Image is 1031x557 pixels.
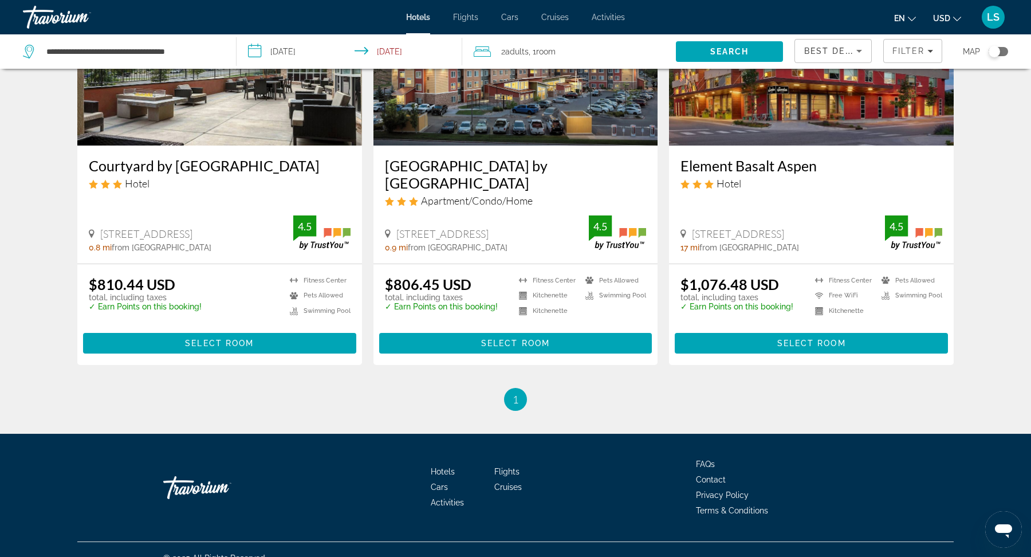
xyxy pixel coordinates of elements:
span: [STREET_ADDRESS] [396,227,489,240]
button: Travelers: 2 adults, 0 children [462,34,676,69]
a: FAQs [696,460,715,469]
button: Search [676,41,783,62]
span: [STREET_ADDRESS] [692,227,784,240]
li: Fitness Center [513,276,580,285]
span: from [GEOGRAPHIC_DATA] [699,243,799,252]
span: 17 mi [680,243,699,252]
img: TrustYou guest rating badge [293,215,351,249]
span: Best Deals [804,46,864,56]
p: ✓ Earn Points on this booking! [680,302,793,311]
a: Select Room [379,335,652,348]
div: 4.5 [589,219,612,233]
a: Flights [494,467,520,476]
a: Cruises [494,483,522,492]
input: Search hotel destination [45,43,219,60]
a: Travorium [23,2,137,32]
span: Select Room [185,339,254,348]
ins: $810.44 USD [89,276,175,293]
img: TrustYou guest rating badge [885,215,942,249]
span: Room [536,47,556,56]
li: Pets Allowed [284,291,351,301]
li: Swimming Pool [876,291,942,301]
span: 0.8 mi [89,243,112,252]
div: 3 star Hotel [680,177,942,190]
span: [STREET_ADDRESS] [100,227,192,240]
a: Activities [592,13,625,22]
span: Search [710,47,749,56]
p: total, including taxes [89,293,202,302]
span: en [894,14,905,23]
span: , 1 [529,44,556,60]
a: Select Room [675,335,948,348]
span: Hotel [125,177,149,190]
span: Hotel [717,177,741,190]
button: Select check in and out date [237,34,462,69]
a: Privacy Policy [696,491,749,500]
ins: $1,076.48 USD [680,276,779,293]
a: Hotels [406,13,430,22]
p: ✓ Earn Points on this booking! [385,302,498,311]
span: 2 [501,44,529,60]
button: Select Room [83,333,356,354]
a: Cars [501,13,518,22]
li: Free WiFi [809,291,876,301]
button: User Menu [978,5,1008,29]
a: Cruises [541,13,569,22]
span: USD [933,14,950,23]
a: Activities [431,498,464,507]
div: 3 star Apartment [385,194,647,207]
div: 3 star Hotel [89,177,351,190]
span: from [GEOGRAPHIC_DATA] [408,243,507,252]
li: Kitchenette [513,291,580,301]
li: Swimming Pool [284,306,351,316]
div: 4.5 [293,219,316,233]
nav: Pagination [77,388,954,411]
a: Terms & Conditions [696,506,768,515]
li: Pets Allowed [876,276,942,285]
a: [GEOGRAPHIC_DATA] by [GEOGRAPHIC_DATA] [385,157,647,191]
a: Select Room [83,335,356,348]
p: total, including taxes [680,293,793,302]
a: Element Basalt Aspen [680,157,942,174]
a: Hotels [431,467,455,476]
button: Select Room [379,333,652,354]
a: Cars [431,483,448,492]
li: Fitness Center [809,276,876,285]
li: Swimming Pool [580,291,646,301]
button: Change language [894,10,916,26]
span: Select Room [777,339,846,348]
span: LS [987,11,999,23]
ins: $806.45 USD [385,276,471,293]
p: ✓ Earn Points on this booking! [89,302,202,311]
a: Contact [696,475,726,484]
li: Kitchenette [513,306,580,316]
span: Filter [892,46,925,56]
span: Adults [505,47,529,56]
a: Go Home [163,470,278,505]
span: Apartment/Condo/Home [421,194,533,207]
div: 4.5 [885,219,908,233]
button: Filters [883,39,943,63]
mat-select: Sort by [804,44,862,58]
span: Map [963,44,980,60]
span: from [GEOGRAPHIC_DATA] [112,243,211,252]
button: Change currency [933,10,961,26]
li: Kitchenette [809,306,876,316]
a: Courtyard by [GEOGRAPHIC_DATA] [89,157,351,174]
p: total, including taxes [385,293,498,302]
span: Select Room [481,339,550,348]
li: Pets Allowed [580,276,646,285]
a: Flights [453,13,478,22]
